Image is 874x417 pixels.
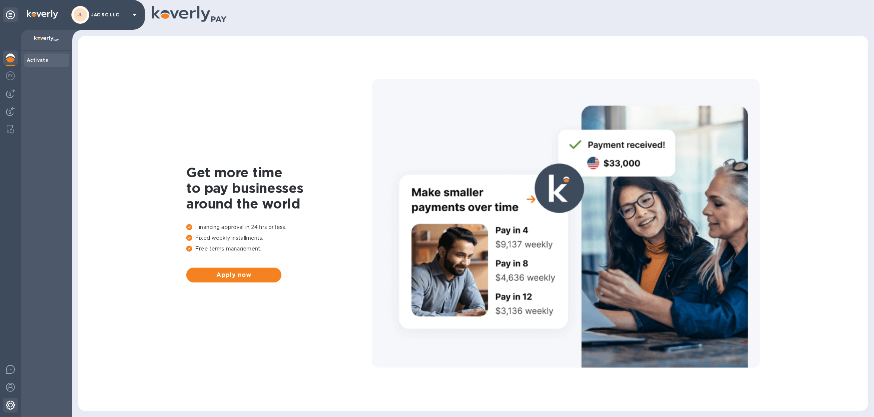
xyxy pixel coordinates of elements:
b: Activate [27,57,48,63]
img: Foreign exchange [6,71,15,80]
img: Logo [27,10,58,19]
div: Unpin categories [3,7,18,22]
p: JAC SC LLC [91,12,128,17]
p: Financing approval in 24 hrs or less. [186,223,372,231]
b: JL [77,12,83,17]
p: Free terms management. [186,245,372,253]
p: Fixed weekly installments. [186,234,372,242]
button: Apply now [186,268,281,282]
h1: Get more time to pay businesses around the world [186,165,372,211]
span: Apply now [192,271,275,279]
